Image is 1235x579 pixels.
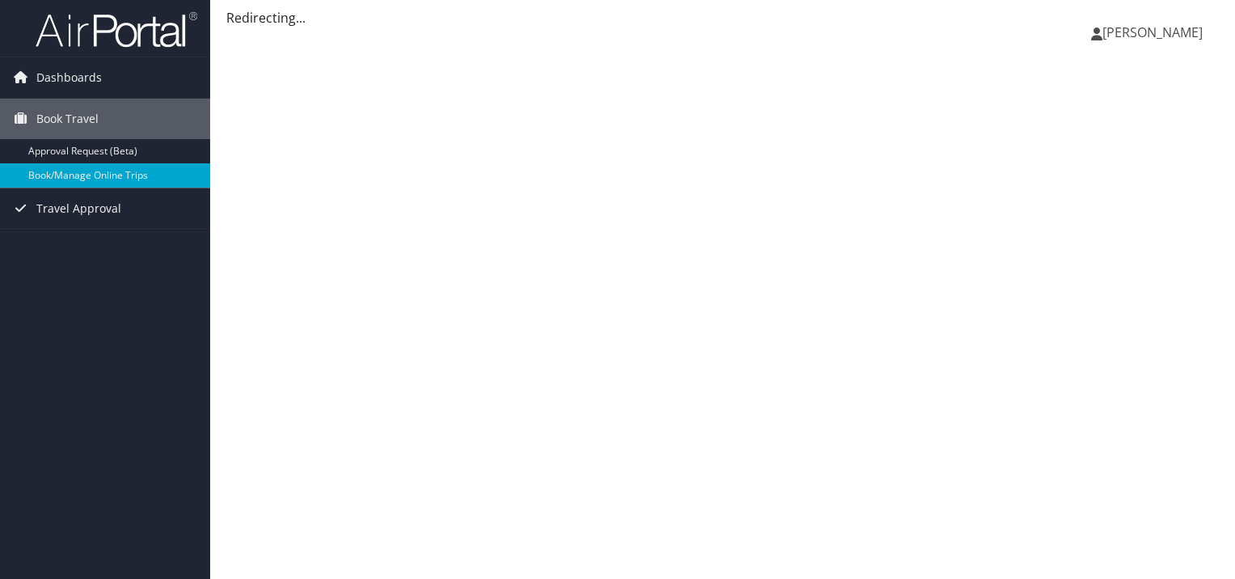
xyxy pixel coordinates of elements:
[36,57,102,98] span: Dashboards
[36,99,99,139] span: Book Travel
[1091,8,1219,57] a: [PERSON_NAME]
[36,11,197,49] img: airportal-logo.png
[226,8,1219,27] div: Redirecting...
[36,188,121,229] span: Travel Approval
[1102,23,1203,41] span: [PERSON_NAME]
